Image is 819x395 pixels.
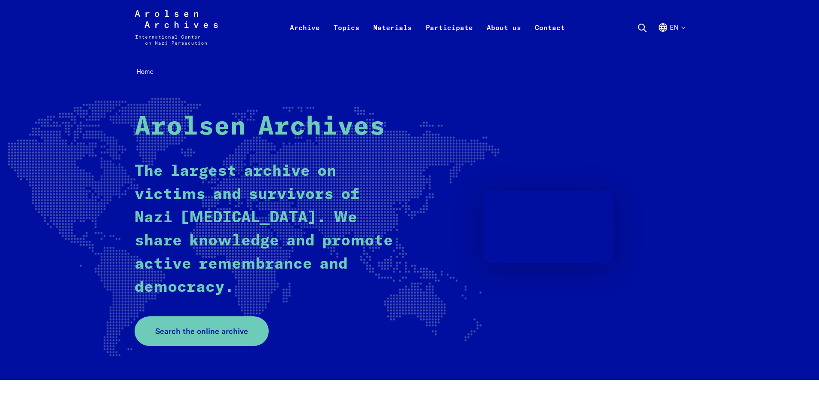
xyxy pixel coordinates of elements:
[135,160,395,299] p: The largest archive on victims and survivors of Nazi [MEDICAL_DATA]. We share knowledge and promo...
[135,114,385,140] strong: Arolsen Archives
[283,10,572,45] nav: Primary
[327,21,366,55] a: Topics
[283,21,327,55] a: Archive
[419,21,480,55] a: Participate
[366,21,419,55] a: Materials
[135,65,685,79] nav: Breadcrumb
[135,316,269,346] a: Search the online archive
[528,21,572,55] a: Contact
[480,21,528,55] a: About us
[155,325,248,337] span: Search the online archive
[658,22,685,53] button: English, language selection
[136,67,153,76] span: Home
